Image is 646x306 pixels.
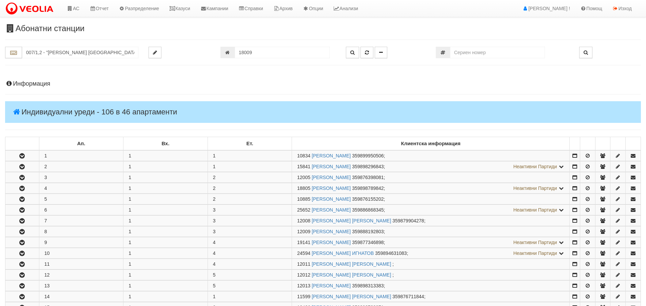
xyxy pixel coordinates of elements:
[39,281,123,291] td: 13
[213,283,216,288] span: 5
[312,207,351,213] a: [PERSON_NAME]
[39,150,123,161] td: 1
[123,183,208,194] td: 1
[513,240,557,245] span: Неактивни Партиди
[292,281,570,291] td: ;
[352,175,384,180] span: 359876398081
[595,137,610,151] td: : No sort applied, sorting is disabled
[292,291,570,302] td: ;
[5,2,57,16] img: VeoliaLogo.png
[123,205,208,215] td: 1
[5,24,641,33] h3: Абонатни станции
[213,185,216,191] span: 2
[312,164,351,169] a: [PERSON_NAME]
[312,240,351,245] a: [PERSON_NAME]
[292,150,570,161] td: ;
[352,283,384,288] span: 359898313383
[5,137,39,151] td: : No sort applied, sorting is disabled
[39,172,123,183] td: 3
[312,272,391,278] a: [PERSON_NAME] [PERSON_NAME]
[352,229,384,234] span: 359888192803
[292,137,570,151] td: Клиентска информация: No sort applied, sorting is disabled
[352,196,384,202] span: 359876155202
[5,81,641,87] h4: Информация
[297,272,310,278] span: Партида №
[39,226,123,237] td: 8
[297,185,310,191] span: Партида №
[213,240,216,245] span: 4
[123,137,208,151] td: Вх.: No sort applied, sorting is disabled
[312,153,351,158] a: [PERSON_NAME]
[292,237,570,248] td: ;
[401,141,461,146] b: Клиентска информация
[297,229,310,234] span: Партида №
[352,207,384,213] span: 359886868345
[39,183,123,194] td: 4
[312,294,391,299] a: [PERSON_NAME] [PERSON_NAME]
[213,175,216,180] span: 2
[513,185,557,191] span: Неактивни Партиди
[392,294,424,299] span: 359876711844
[123,281,208,291] td: 1
[123,270,208,280] td: 1
[22,47,138,58] input: Абонатна станция
[39,259,123,269] td: 11
[213,250,216,256] span: 4
[312,283,351,288] a: [PERSON_NAME]
[213,207,216,213] span: 3
[292,172,570,183] td: ;
[213,261,216,267] span: 4
[292,226,570,237] td: ;
[297,294,310,299] span: Партида №
[123,194,208,204] td: 1
[123,216,208,226] td: 1
[123,172,208,183] td: 1
[39,205,123,215] td: 6
[123,259,208,269] td: 1
[297,218,310,223] span: Партида №
[292,216,570,226] td: ;
[352,153,384,158] span: 359899950506
[208,137,292,151] td: Ет.: No sort applied, sorting is disabled
[297,261,310,267] span: Партида №
[39,216,123,226] td: 7
[213,153,216,158] span: 1
[312,261,391,267] a: [PERSON_NAME] [PERSON_NAME]
[312,229,351,234] a: [PERSON_NAME]
[610,137,626,151] td: : No sort applied, sorting is disabled
[513,207,557,213] span: Неактивни Партиди
[312,196,351,202] a: [PERSON_NAME]
[213,164,216,169] span: 1
[39,270,123,280] td: 12
[213,272,216,278] span: 5
[312,175,351,180] a: [PERSON_NAME]
[513,164,557,169] span: Неактивни Партиди
[123,226,208,237] td: 1
[292,205,570,215] td: ;
[213,196,216,202] span: 2
[292,183,570,194] td: ;
[123,161,208,172] td: 1
[297,196,310,202] span: Партида №
[123,248,208,259] td: 1
[312,218,391,223] a: [PERSON_NAME] [PERSON_NAME]
[39,237,123,248] td: 9
[39,161,123,172] td: 2
[297,240,310,245] span: Партида №
[213,218,216,223] span: 3
[292,161,570,172] td: ;
[123,237,208,248] td: 1
[580,137,595,151] td: : No sort applied, sorting is disabled
[39,137,123,151] td: Ап.: No sort applied, sorting is disabled
[123,291,208,302] td: 1
[235,47,330,58] input: Партида №
[352,185,384,191] span: 359898789842
[392,218,424,223] span: 359879904278
[292,259,570,269] td: ;
[297,175,310,180] span: Партида №
[292,270,570,280] td: ;
[312,185,351,191] a: [PERSON_NAME]
[213,229,216,234] span: 3
[375,250,407,256] span: 359894631083
[39,291,123,302] td: 14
